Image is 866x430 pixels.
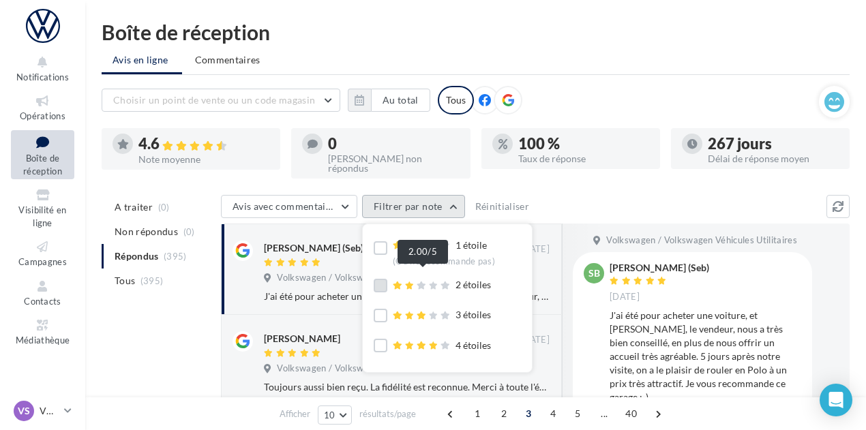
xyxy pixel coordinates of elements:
div: Note moyenne [138,155,269,164]
span: (0) [183,226,195,237]
div: Taux de réponse [518,154,649,164]
button: Au total [348,89,430,112]
a: Calendrier [11,354,74,388]
a: Boîte de réception [11,130,74,180]
div: Tous [438,86,474,114]
span: 10 [324,410,335,420]
span: 1 [466,403,488,425]
div: [PERSON_NAME] non répondus [328,154,459,173]
span: Volkswagen / Volkswagen Véhicules Utilitaires [606,234,797,247]
div: 2.00/5 [398,240,448,264]
span: Non répondus [115,225,178,239]
span: 3 [518,403,539,425]
span: Commentaires [195,53,260,67]
a: Visibilité en ligne [11,185,74,231]
a: Contacts [11,276,74,309]
span: A traiter [115,200,153,214]
span: (395) [140,275,164,286]
span: Tous [115,274,135,288]
div: Toujours aussi bien reçu. La fidélité est reconnue. Merci à toute l'équipe. [264,380,550,394]
button: Filtrer par note [362,195,465,218]
div: 4.6 [138,136,269,152]
span: 4 [542,403,564,425]
span: Visibilité en ligne [18,204,66,228]
a: Campagnes [11,236,74,270]
span: [DATE] [520,334,550,346]
span: Campagnes [18,256,67,267]
span: Opérations [20,110,65,121]
a: Médiathèque [11,315,74,348]
button: Choisir un point de vente ou un code magasin [102,89,340,112]
button: 10 [318,405,353,425]
div: 267 jours [708,136,839,151]
span: Avis avec commentaire [233,200,335,212]
div: 4 étoiles [393,339,491,353]
div: 100 % [518,136,649,151]
div: Open Intercom Messenger [820,384,852,416]
div: Délai de réponse moyen [708,154,839,164]
button: Notifications [11,52,74,85]
span: Boîte de réception [23,153,62,176]
div: J'ai été pour acheter une voiture, et [PERSON_NAME], le vendeur, nous a très bien conseillé, en p... [610,309,801,404]
div: J'ai été pour acheter une voiture, et [PERSON_NAME], le vendeur, nous a très bien conseillé, en p... [264,290,550,303]
div: 2 étoiles [393,278,491,292]
span: Choisir un point de vente ou un code magasin [113,94,315,106]
div: Boîte de réception [102,22,850,42]
div: [PERSON_NAME] (Seb) [610,263,709,273]
p: VW ST OMER [40,404,59,418]
span: résultats/page [359,408,416,420]
span: (0) [158,202,170,213]
div: 3 étoiles [393,308,491,322]
a: VS VW ST OMER [11,398,74,424]
div: [PERSON_NAME] [264,332,340,345]
span: [DATE] [520,243,550,256]
span: 5 [567,403,588,425]
div: (Ou ne recommande pas) [393,256,495,268]
span: Volkswagen / Volkswagen Véhicules Utilitaires [277,272,468,284]
span: Médiathèque [16,335,70,345]
button: Au total [371,89,430,112]
div: 1 étoile [393,239,495,268]
span: Volkswagen / Volkswagen Véhicules Utilitaires [277,363,468,375]
div: [PERSON_NAME] (Seb) [264,241,363,255]
span: 2 [493,403,515,425]
span: [DATE] [610,291,640,303]
button: Avis avec commentaire [221,195,357,218]
span: 40 [620,403,642,425]
span: Sb [588,266,600,280]
span: Notifications [16,72,69,82]
span: ... [593,403,615,425]
button: Réinitialiser [470,198,535,215]
span: VS [18,404,30,418]
span: Afficher [280,408,310,420]
span: Contacts [24,296,61,307]
a: Opérations [11,91,74,124]
div: 0 [328,136,459,151]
